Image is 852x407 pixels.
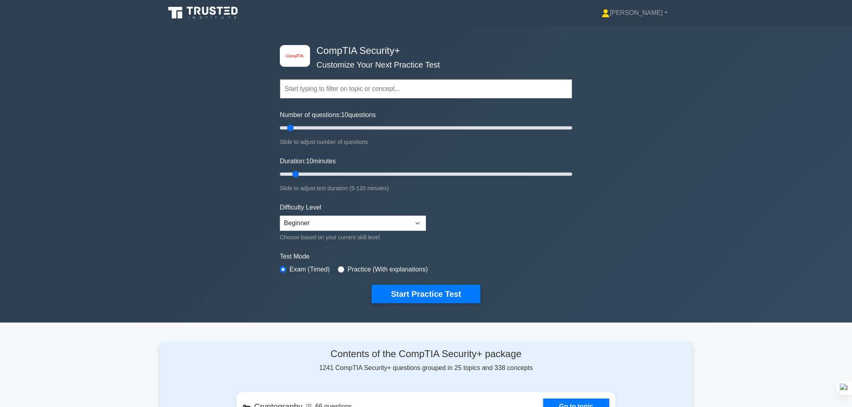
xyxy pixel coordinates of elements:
[313,45,533,57] h4: CompTIA Security+
[280,252,572,261] label: Test Mode
[280,137,572,147] div: Slide to adjust number of questions
[306,158,313,164] span: 10
[280,79,572,99] input: Start typing to filter on topic or concept...
[582,5,687,21] a: [PERSON_NAME]
[347,265,428,274] label: Practice (With explanations)
[280,203,321,212] label: Difficulty Level
[280,232,426,242] div: Choose based on your current skill level
[236,348,616,360] h4: Contents of the CompTIA Security+ package
[236,348,616,373] div: 1241 CompTIA Security+ questions grouped in 25 topics and 338 concepts
[372,285,480,303] button: Start Practice Test
[280,156,336,166] label: Duration: minutes
[290,265,330,274] label: Exam (Timed)
[341,111,348,118] span: 10
[280,183,572,193] div: Slide to adjust test duration (5-120 minutes)
[280,110,376,120] label: Number of questions: questions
